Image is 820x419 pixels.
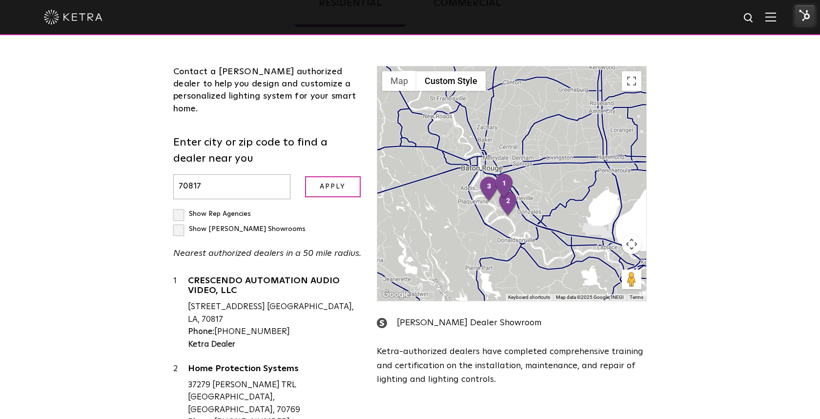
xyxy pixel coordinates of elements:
[795,5,815,25] img: HubSpot Tools Menu Toggle
[305,176,361,197] input: Apply
[622,234,641,254] button: Map camera controls
[494,173,514,200] div: 1
[188,364,362,377] a: Home Protection Systems
[188,379,362,417] div: 37279 [PERSON_NAME] TRL [GEOGRAPHIC_DATA], [GEOGRAPHIC_DATA], 70769
[173,210,251,217] label: Show Rep Agencies
[377,318,387,328] img: showroom_icon.png
[743,12,755,24] img: search icon
[173,275,188,351] div: 1
[173,226,306,232] label: Show [PERSON_NAME] Showrooms
[188,328,214,336] strong: Phone:
[556,294,624,300] span: Map data ©2025 Google, INEGI
[173,174,290,199] input: Enter city or zip code
[173,247,362,261] p: Nearest authorized dealers in a 50 mile radius.
[173,66,362,115] div: Contact a [PERSON_NAME] authorized dealer to help you design and customize a personalized lightin...
[380,288,412,301] img: Google
[377,316,647,330] div: [PERSON_NAME] Dealer Showroom
[377,345,647,387] p: Ketra-authorized dealers have completed comprehensive training and certification on the installat...
[630,294,643,300] a: Terms (opens in new tab)
[382,71,416,91] button: Show street map
[416,71,486,91] button: Custom Style
[188,301,362,326] div: [STREET_ADDRESS] [GEOGRAPHIC_DATA], LA, 70817
[765,12,776,21] img: Hamburger%20Nav.svg
[380,288,412,301] a: Open this area in Google Maps (opens a new window)
[173,135,362,167] label: Enter city or zip code to find a dealer near you
[622,71,641,91] button: Toggle fullscreen view
[44,10,102,24] img: ketra-logo-2019-white
[188,326,362,338] div: [PHONE_NUMBER]
[188,340,235,349] strong: Ketra Dealer
[508,294,550,301] button: Keyboard shortcuts
[479,176,499,203] div: 3
[188,276,362,298] a: CRESCENDO AUTOMATION AUDIO VIDEO, LLC
[622,270,641,289] button: Drag Pegman onto the map to open Street View
[498,191,518,217] div: 2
